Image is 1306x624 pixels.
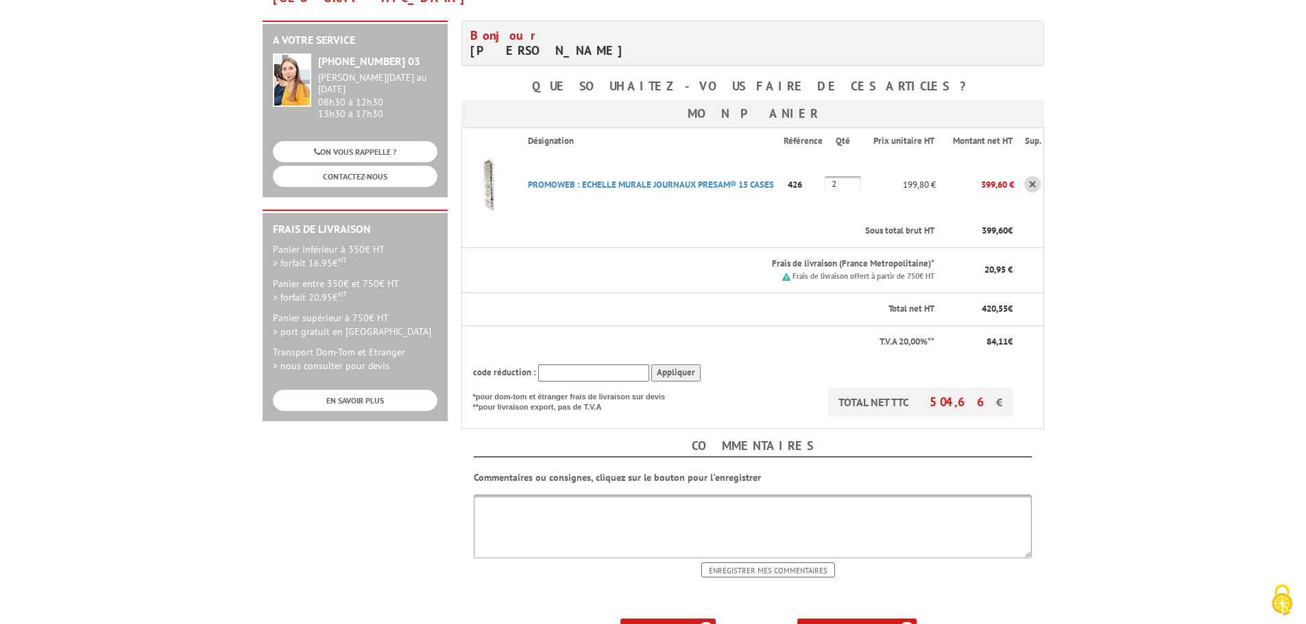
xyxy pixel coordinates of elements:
[474,471,761,484] b: Commentaires ou consignes, cliquez sur le bouton pour l'enregistrer
[1265,583,1299,617] img: Cookies (fenêtre modale)
[930,394,996,410] span: 504,66
[473,336,934,349] p: T.V.A 20,00%**
[947,336,1013,349] p: €
[473,366,536,378] span: code réduction :
[473,388,679,413] p: *pour dom-tom et étranger frais de livraison sur devis **pour livraison export, pas de T.V.A
[461,100,1044,127] h3: Mon panier
[987,336,1008,347] span: 84,11
[532,78,973,94] b: Que souhaitez-vous faire de ces articles ?
[273,345,437,373] p: Transport Dom-Tom et Etranger
[273,242,437,270] p: Panier inférieur à 350€ HT
[784,173,825,197] p: 426
[318,72,437,95] div: [PERSON_NAME][DATE] au [DATE]
[947,225,1013,238] p: €
[873,135,934,148] p: Prix unitaire HT
[828,388,1013,416] p: TOTAL NET TTC €
[528,179,774,190] a: PROMOWEB : ECHELLE MURALE JOURNAUX PRESAM® 15 CASES
[273,223,437,236] h2: Frais de Livraison
[982,225,1008,236] span: 399,60
[273,34,437,47] h2: A votre service
[1014,127,1043,153] th: Sup.
[338,289,347,299] sup: HT
[273,325,431,338] span: > port gratuit en [GEOGRAPHIC_DATA]
[1258,577,1306,624] button: Cookies (fenêtre modale)
[984,264,1013,275] span: 20,95 €
[825,127,862,153] th: Qté
[701,562,835,577] input: Enregistrer mes commentaires
[273,277,437,304] p: Panier entre 350€ et 750€ HT
[273,53,311,107] img: widget-service.jpg
[982,303,1008,314] span: 420,55
[862,173,936,197] p: 199,80 €
[273,141,437,162] a: ON VOUS RAPPELLE ?
[784,135,823,148] p: Référence
[793,271,934,281] small: Frais de livraison offert à partir de 750€ HT
[273,390,437,411] a: EN SAVOIR PLUS
[517,215,935,247] th: Sous total brut HT
[273,311,437,338] p: Panier supérieur à 750€ HT
[947,303,1013,316] p: €
[338,255,347,264] sup: HT
[273,166,437,187] a: CONTACTEZ-NOUS
[528,258,934,271] p: Frais de livraison (France Metropolitaine)*
[273,360,389,372] span: > nous consulter pour devis
[318,72,437,119] div: 08h30 à 12h30 13h30 à 17h30
[470,27,543,43] span: Bonjour
[273,257,347,269] span: > forfait 16.95€
[936,173,1014,197] p: 399,60 €
[462,157,517,212] img: PROMOWEB : ECHELLE MURALE JOURNAUX PRESAM® 15 CASES
[470,28,742,58] h4: [PERSON_NAME]
[782,273,790,281] img: picto.png
[517,127,784,153] th: Désignation
[474,436,1032,458] h4: Commentaires
[651,364,701,382] input: Appliquer
[473,303,934,316] p: Total net HT
[273,291,347,303] span: > forfait 20.95€
[947,135,1013,148] p: Montant net HT
[318,54,420,68] strong: [PHONE_NUMBER] 03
